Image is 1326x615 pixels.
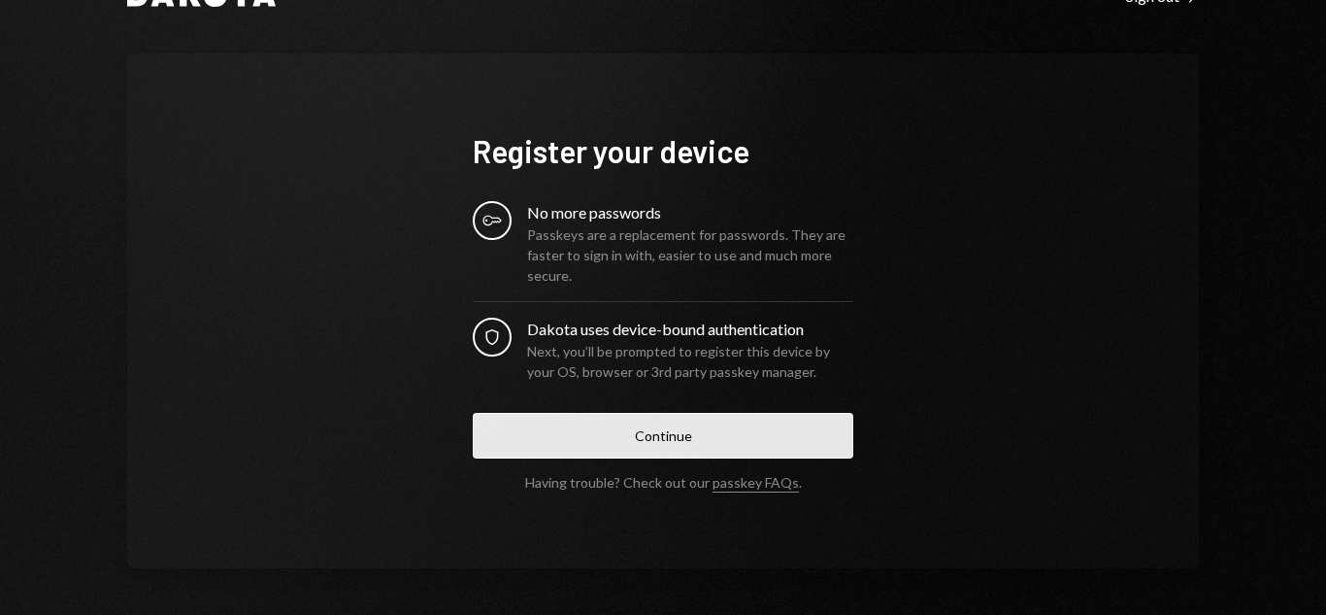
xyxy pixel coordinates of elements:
div: Next, you’ll be prompted to register this device by your OS, browser or 3rd party passkey manager. [527,341,853,382]
a: passkey FAQs [713,474,799,493]
div: Having trouble? Check out our . [525,474,802,491]
button: Continue [473,413,853,459]
div: No more passwords [527,201,853,224]
div: Dakota uses device-bound authentication [527,318,853,341]
h1: Register your device [473,131,853,170]
div: Passkeys are a replacement for passwords. They are faster to sign in with, easier to use and much... [527,224,853,286]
